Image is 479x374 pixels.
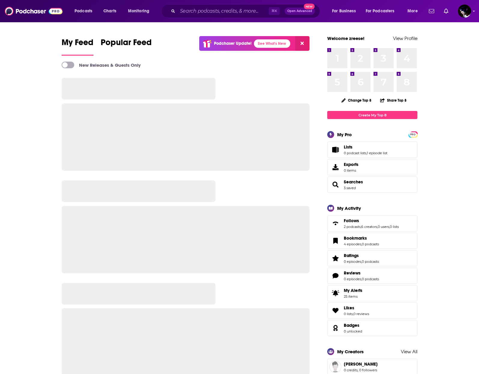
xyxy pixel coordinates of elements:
a: Podchaser - Follow, Share and Rate Podcasts [5,5,63,17]
span: Searches [327,176,417,193]
button: Open AdvancedNew [285,8,315,15]
img: Josh Henning [330,361,341,372]
a: New Releases & Guests Only [62,62,141,68]
a: Badges [329,324,341,332]
span: Follows [327,215,417,231]
a: Badges [344,323,362,328]
a: 0 lists [344,312,353,316]
span: Ratings [327,250,417,266]
span: 0 credits, 0 followers [344,368,378,372]
button: open menu [328,6,363,16]
input: Search podcasts, credits, & more... [178,6,269,16]
span: , [361,277,362,281]
span: Exports [344,162,358,167]
a: 0 podcasts [362,242,379,246]
a: 3 saved [344,186,356,190]
div: My Activity [337,205,361,211]
a: Lists [329,146,341,154]
a: 0 users [378,225,389,229]
a: 0 podcasts [362,277,379,281]
span: Bookmarks [344,235,367,241]
span: Likes [344,305,354,311]
span: Lists [344,144,352,150]
button: open menu [362,6,403,16]
a: Bookmarks [344,235,379,241]
span: My Feed [62,37,93,51]
a: Follows [344,218,399,223]
a: Show notifications dropdown [426,6,437,16]
span: Reviews [327,268,417,284]
span: Exports [329,163,341,171]
a: My Alerts [327,285,417,301]
a: 4 episodes [344,242,361,246]
span: Badges [327,320,417,336]
a: 0 reviews [353,312,369,316]
a: 0 unlocked [344,329,362,333]
a: Searches [329,180,341,189]
a: Show notifications dropdown [441,6,451,16]
span: My Alerts [344,288,362,293]
a: See What's New [254,39,290,48]
span: Open Advanced [287,10,312,13]
span: Badges [344,323,359,328]
div: My Creators [337,349,364,354]
a: 0 episodes [344,259,361,264]
span: Reviews [344,270,361,276]
img: User Profile [458,5,471,18]
span: My Alerts [329,289,341,297]
span: Follows [344,218,359,223]
span: , [353,312,353,316]
a: 6 creators [361,225,377,229]
span: ⌘ K [269,7,280,15]
span: Monitoring [128,7,149,15]
a: Follows [329,219,341,228]
a: My Feed [62,37,93,56]
a: Reviews [329,271,341,280]
button: open menu [70,6,100,16]
span: More [407,7,418,15]
a: 2 podcasts [344,225,361,229]
p: Podchaser Update! [214,41,252,46]
span: Logged in as zreese [458,5,471,18]
div: My Pro [337,132,352,137]
a: View All [401,349,417,354]
a: Welcome zreese! [327,35,365,41]
a: 0 episodes [344,277,361,281]
a: Bookmarks [329,237,341,245]
span: Lists [327,142,417,158]
span: Ratings [344,253,359,258]
span: Likes [327,302,417,319]
a: Popular Feed [101,37,152,56]
span: , [389,225,390,229]
a: View Profile [393,35,417,41]
a: 0 podcasts [362,259,379,264]
span: , [361,242,362,246]
span: 0 items [344,168,358,173]
a: Likes [344,305,369,311]
span: , [377,225,378,229]
a: Searches [344,179,363,185]
a: PRO [409,132,416,136]
span: Bookmarks [327,233,417,249]
span: Popular Feed [101,37,152,51]
a: Likes [329,306,341,315]
button: Share Top 8 [380,94,407,106]
a: Reviews [344,270,379,276]
span: Josh Henning [344,361,378,367]
button: open menu [403,6,425,16]
a: 0 lists [390,225,399,229]
a: Create My Top 8 [327,111,417,119]
button: Show profile menu [458,5,471,18]
a: Ratings [344,253,379,258]
span: [PERSON_NAME] [344,361,378,367]
span: 25 items [344,294,362,299]
div: Search podcasts, credits, & more... [167,4,326,18]
span: New [304,4,315,9]
span: For Business [332,7,356,15]
span: , [361,259,362,264]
